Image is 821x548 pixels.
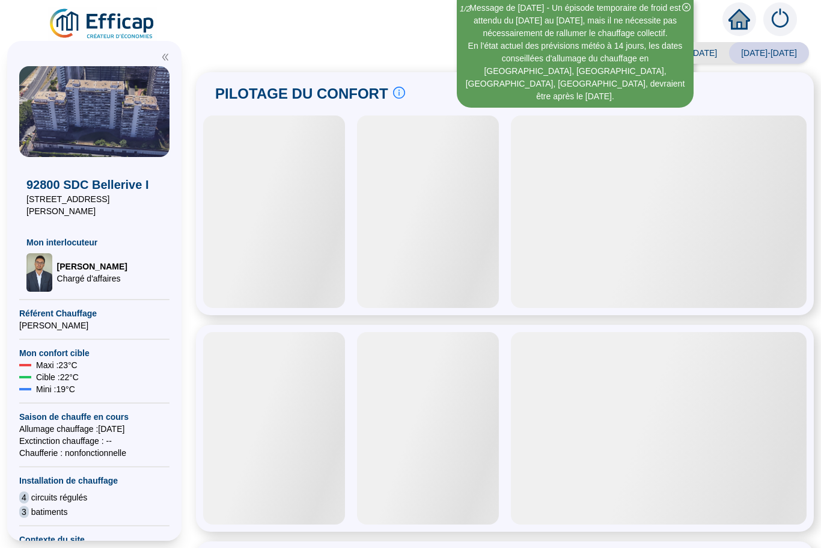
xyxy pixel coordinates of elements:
span: 4 [19,491,29,503]
span: Installation de chauffage [19,475,169,487]
span: Cible : 22 °C [36,371,79,383]
span: home [728,8,750,30]
i: 1 / 2 [460,4,471,13]
span: circuits régulés [31,491,87,503]
span: Mon interlocuteur [26,236,162,248]
span: 3 [19,506,29,518]
span: Saison de chauffe en cours [19,411,169,423]
span: Chaufferie : non fonctionnelle [19,447,169,459]
span: Mon confort cible [19,347,169,359]
img: alerts [763,2,797,36]
span: Chargé d'affaires [57,272,127,285]
span: double-left [161,53,169,61]
span: Référent Chauffage [19,307,169,319]
span: close-circle [682,3,691,11]
img: Chargé d'affaires [26,253,52,292]
span: PILOTAGE DU CONFORT [215,84,388,103]
span: Contexte du site [19,534,169,546]
span: Allumage chauffage : [DATE] [19,423,169,435]
span: Mini : 19 °C [36,383,75,395]
span: Maxi : 23 °C [36,359,78,371]
div: Message de [DATE] - Un épisode temporaire de froid est attendu du [DATE] au [DATE], mais il ne né... [459,2,692,40]
img: efficap energie logo [48,7,157,41]
span: [PERSON_NAME] [57,260,127,272]
span: [STREET_ADDRESS][PERSON_NAME] [26,193,162,217]
span: info-circle [393,87,405,99]
span: 92800 SDC Bellerive I [26,176,162,193]
span: Exctinction chauffage : -- [19,435,169,447]
div: En l'état actuel des prévisions météo à 14 jours, les dates conseillées d'allumage du chauffage e... [459,40,692,103]
span: batiments [31,506,68,518]
span: [DATE]-[DATE] [729,42,809,64]
span: [PERSON_NAME] [19,319,169,331]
